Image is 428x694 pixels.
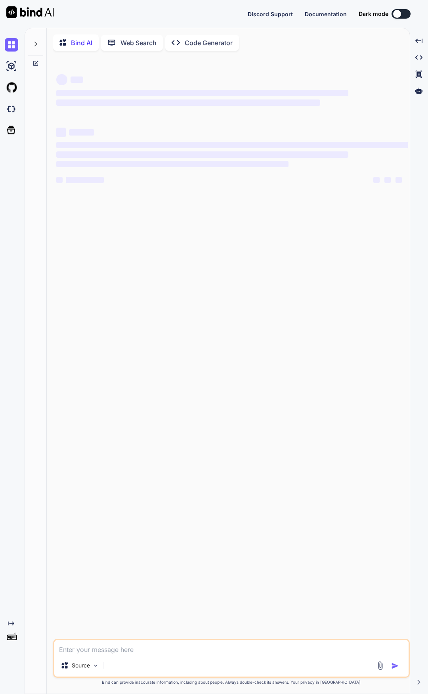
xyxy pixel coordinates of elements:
[305,10,347,18] button: Documentation
[56,161,289,167] span: ‌
[305,11,347,17] span: Documentation
[5,81,18,94] img: githubLight
[384,177,391,183] span: ‌
[71,76,83,83] span: ‌
[56,142,408,148] span: ‌
[56,99,320,106] span: ‌
[5,38,18,52] img: chat
[53,679,410,685] p: Bind can provide inaccurate information, including about people. Always double-check its answers....
[6,6,54,18] img: Bind AI
[376,661,385,670] img: attachment
[5,102,18,116] img: darkCloudIdeIcon
[72,661,90,669] p: Source
[248,10,293,18] button: Discord Support
[56,74,67,85] span: ‌
[92,662,99,669] img: Pick Models
[5,59,18,73] img: ai-studio
[56,128,66,137] span: ‌
[373,177,380,183] span: ‌
[396,177,402,183] span: ‌
[56,90,348,96] span: ‌
[391,662,399,670] img: icon
[185,38,233,48] p: Code Generator
[56,151,348,158] span: ‌
[71,38,92,48] p: Bind AI
[359,10,388,18] span: Dark mode
[120,38,157,48] p: Web Search
[248,11,293,17] span: Discord Support
[66,177,104,183] span: ‌
[56,177,63,183] span: ‌
[69,129,94,136] span: ‌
